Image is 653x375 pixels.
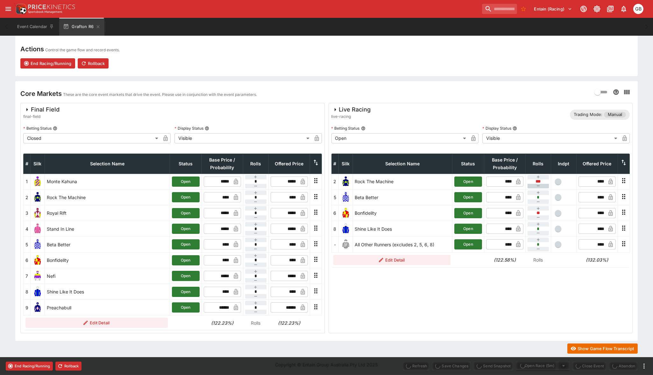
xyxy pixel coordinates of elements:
button: more [640,362,648,370]
img: runner 2 [341,177,351,187]
div: Closed [23,133,160,143]
div: Open [331,133,469,143]
th: Offered Price [268,154,310,174]
td: Beta Better [353,190,452,205]
td: - [331,237,338,252]
button: Show Game Flow Transcript [567,343,638,354]
span: Mark an event as closed and abandoned. [609,362,638,369]
button: Edit Detail [25,318,168,328]
td: 1 [24,174,31,189]
th: Rolls [243,154,268,174]
img: blank-silk.png [341,239,351,249]
th: Base Price / Probability [202,154,243,174]
img: Sportsbook Management [28,11,62,13]
button: Select Tenant [530,4,576,14]
button: Open [172,271,200,281]
p: Trading Mode: [574,112,602,118]
img: runner 8 [32,287,43,297]
th: # [331,154,338,174]
td: 7 [24,268,31,284]
img: PriceKinetics [28,4,75,9]
td: Monte Kahuna [45,174,170,189]
td: 6 [331,205,338,221]
div: Visible [174,133,312,143]
button: Open [172,255,200,265]
button: Open [454,224,482,234]
p: Rolls [245,320,266,326]
img: runner 6 [32,255,43,265]
td: Shine Like It Does [353,221,452,236]
h6: (122.58%) [486,256,524,263]
td: 5 [331,190,338,205]
span: final-field [23,113,60,120]
button: Open [172,302,200,313]
h6: (132.03%) [578,256,616,263]
td: 6 [24,252,31,268]
button: Open [172,287,200,297]
button: Gary Brigginshaw [631,2,645,16]
img: runner 3 [32,208,43,218]
th: Selection Name [45,154,170,174]
button: Documentation [605,3,616,15]
td: Rock The Machine [45,190,170,205]
img: runner 6 [341,208,351,218]
td: 2 [24,190,31,205]
td: 5 [24,237,31,252]
td: Nefi [45,268,170,284]
th: Silk [31,154,45,174]
td: Royal Rift [45,205,170,221]
td: Stand In Line [45,221,170,236]
td: 8 [24,284,31,299]
button: Display Status [205,126,209,131]
button: End Racing/Running [20,58,75,69]
button: Open [172,192,200,202]
div: Live Racing [331,106,371,113]
div: Final Field [23,106,60,113]
img: runner 5 [341,192,351,202]
td: 2 [331,174,338,189]
button: Rollback [55,362,82,371]
td: All Other Runners (excludes 2, 5, 6, 8) [353,237,452,252]
button: Rollback [78,58,109,69]
button: Display Status [513,126,517,131]
button: open drawer [3,3,14,15]
td: 9 [24,299,31,315]
th: Rolls [526,154,551,174]
td: Shine Like It Does [45,284,170,299]
th: Independent [551,154,577,174]
td: Bonfidelity [353,205,452,221]
img: runner 7 [32,271,43,281]
button: Notifications [618,3,629,15]
button: Open [454,177,482,187]
img: runner 8 [341,224,351,234]
p: Control the game flow and record events. [45,47,120,53]
button: Open [172,177,200,187]
button: No Bookmarks [518,4,529,14]
img: runner 1 [32,177,43,187]
p: Betting Status [23,126,52,131]
td: 8 [331,221,338,236]
h6: (122.23%) [203,320,241,326]
button: Open [454,192,482,202]
button: Edit Detail [333,255,451,265]
th: Status [170,154,202,174]
p: Betting Status [331,126,360,131]
th: Offered Price [577,154,618,174]
td: Beta Better [45,237,170,252]
p: These are the core event markets that drive the event. Please use in conjunction with the event p... [63,91,257,98]
td: 3 [24,205,31,221]
td: Bonfidelity [45,252,170,268]
p: Display Status [174,126,203,131]
td: Rock The Machine [353,174,452,189]
th: Silk [338,154,353,174]
button: Betting Status [53,126,57,131]
img: PriceKinetics Logo [14,3,27,15]
div: Gary Brigginshaw [633,4,643,14]
img: runner 2 [32,192,43,202]
td: 4 [24,221,31,236]
img: runner 5 [32,239,43,249]
button: End Racing/Running [6,362,53,371]
button: Grafton R6 [59,18,104,36]
input: search [482,4,517,14]
td: Preachabull [45,299,170,315]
